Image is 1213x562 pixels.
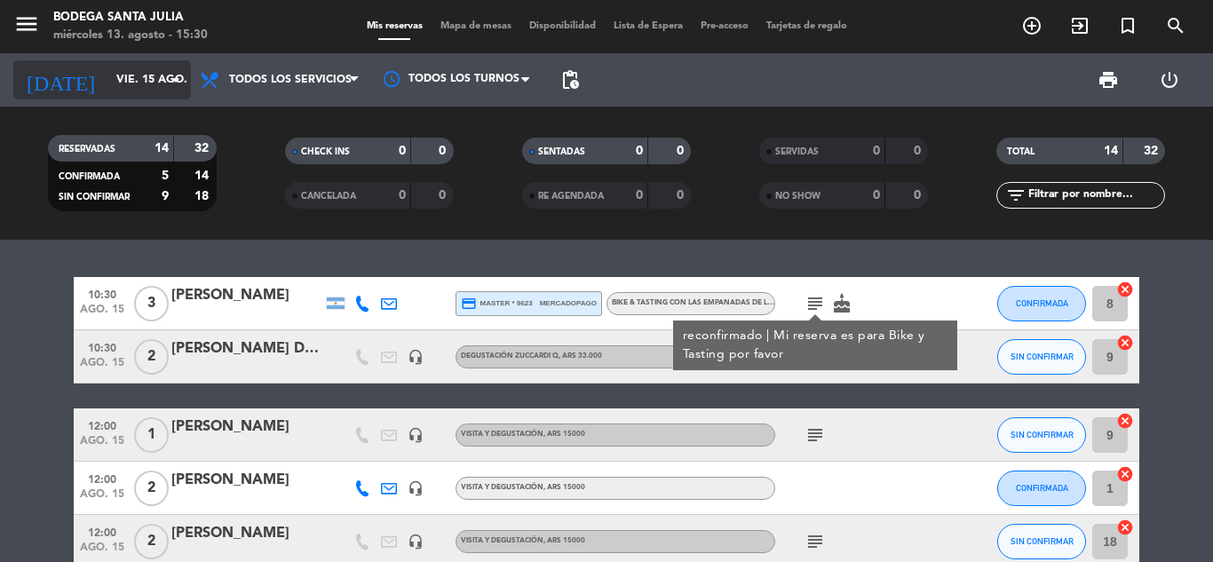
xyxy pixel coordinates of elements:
span: ago. 15 [80,357,124,377]
span: Visita y Degustación [461,537,585,544]
span: ago. 15 [80,435,124,455]
strong: 0 [677,145,687,157]
strong: 0 [873,189,880,202]
strong: 0 [439,145,449,157]
i: add_circle_outline [1021,15,1043,36]
i: subject [805,531,826,552]
div: Bodega Santa Julia [53,9,208,27]
span: 12:00 [80,468,124,488]
div: [PERSON_NAME] [171,522,322,545]
span: Lista de Espera [605,21,692,31]
strong: 14 [194,170,212,182]
strong: 32 [1144,145,1161,157]
span: 1 [134,417,169,453]
span: NO SHOW [775,192,821,201]
button: SIN CONFIRMAR [997,524,1086,559]
i: headset_mic [408,427,424,443]
span: print [1098,69,1119,91]
i: [DATE] [13,60,107,99]
i: subject [805,424,826,446]
span: CANCELADA [301,192,356,201]
button: CONFIRMADA [997,471,1086,506]
input: Filtrar por nombre... [1027,186,1164,205]
strong: 0 [873,145,880,157]
span: pending_actions [559,69,581,91]
span: CONFIRMADA [59,172,120,181]
strong: 18 [194,190,212,202]
i: headset_mic [408,480,424,496]
span: CONFIRMADA [1016,298,1068,308]
i: subject [805,293,826,314]
div: [PERSON_NAME] DOS [PERSON_NAME] [171,337,322,360]
button: SIN CONFIRMAR [997,417,1086,453]
div: miércoles 13. agosto - 15:30 [53,27,208,44]
span: CHECK INS [301,147,350,156]
strong: 0 [636,145,643,157]
strong: 14 [155,142,169,154]
span: Bike & Tasting con las empanadas de la Chacha [612,299,846,306]
span: TOTAL [1007,147,1035,156]
i: cake [831,293,852,314]
strong: 14 [1104,145,1118,157]
span: Pre-acceso [692,21,757,31]
div: [PERSON_NAME] [171,416,322,439]
span: 12:00 [80,415,124,435]
span: 2 [134,524,169,559]
i: menu [13,11,40,37]
span: ago. 15 [80,304,124,324]
strong: 9 [162,190,169,202]
i: power_settings_new [1159,69,1180,91]
button: SIN CONFIRMAR [997,339,1086,375]
span: mercadopago [540,297,597,309]
i: credit_card [461,296,477,312]
span: , ARS 15000 [543,484,585,491]
span: SIN CONFIRMAR [1011,430,1074,439]
strong: 0 [399,145,406,157]
strong: 0 [914,189,924,202]
span: Degustación Zuccardi Q [461,352,602,360]
span: , ARS 15000 [543,431,585,438]
i: cancel [1116,518,1134,536]
i: cancel [1116,334,1134,352]
span: Todos los servicios [229,74,352,86]
span: 2 [134,471,169,506]
strong: 0 [399,189,406,202]
strong: 5 [162,170,169,182]
span: ago. 15 [80,542,124,562]
span: Disponibilidad [520,21,605,31]
span: 3 [134,286,169,321]
i: exit_to_app [1069,15,1090,36]
button: CONFIRMADA [997,286,1086,321]
strong: 32 [194,142,212,154]
i: cancel [1116,465,1134,483]
i: cancel [1116,412,1134,430]
i: turned_in_not [1117,15,1138,36]
span: SIN CONFIRMAR [1011,536,1074,546]
span: RESERVADAS [59,145,115,154]
div: [PERSON_NAME] [171,284,322,307]
strong: 0 [677,189,687,202]
span: Tarjetas de regalo [757,21,856,31]
span: Mapa de mesas [432,21,520,31]
span: SIN CONFIRMAR [1011,352,1074,361]
i: arrow_drop_down [165,69,186,91]
i: cancel [1116,281,1134,298]
span: Mis reservas [358,21,432,31]
i: filter_list [1005,185,1027,206]
i: search [1165,15,1186,36]
span: Visita y Degustación [461,431,585,438]
i: headset_mic [408,534,424,550]
span: SERVIDAS [775,147,819,156]
i: headset_mic [408,349,424,365]
button: menu [13,11,40,44]
div: reconfirmado | Mi reserva es para Bike y Tasting por favor [683,327,948,364]
strong: 0 [914,145,924,157]
span: master * 9623 [461,296,533,312]
span: RE AGENDADA [538,192,604,201]
span: 2 [134,339,169,375]
span: CONFIRMADA [1016,483,1068,493]
div: [PERSON_NAME] [171,469,322,492]
span: SIN CONFIRMAR [59,193,130,202]
span: Visita y Degustación [461,484,585,491]
span: ago. 15 [80,488,124,509]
